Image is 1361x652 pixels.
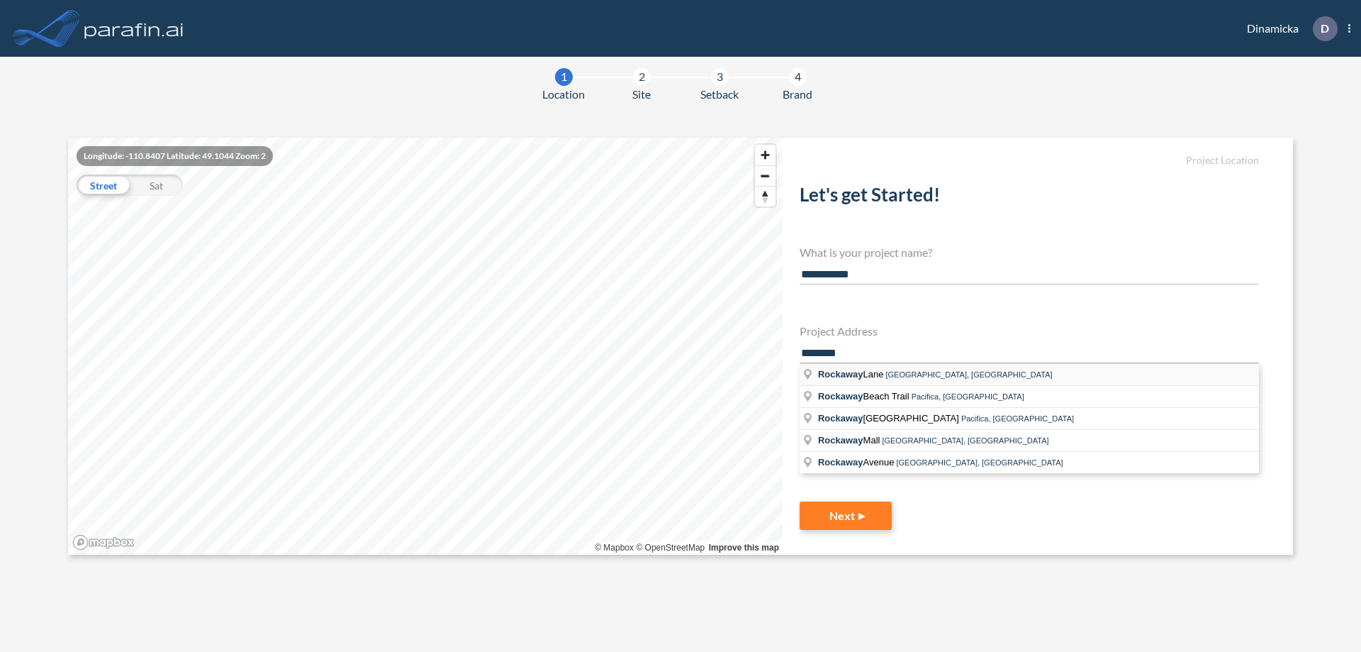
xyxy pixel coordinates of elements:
button: Zoom out [755,165,775,186]
a: OpenStreetMap [636,543,705,553]
span: Rockaway [818,413,863,424]
h4: Project Address [800,324,1259,338]
span: Rockaway [818,457,863,468]
div: Longitude: -110.8407 Latitude: 49.1044 Zoom: 2 [77,146,273,166]
a: Mapbox [595,543,634,553]
div: 4 [789,68,807,86]
span: [GEOGRAPHIC_DATA], [GEOGRAPHIC_DATA] [886,370,1053,379]
span: Site [632,86,651,103]
button: Next [800,502,892,530]
span: Zoom out [755,166,775,186]
span: Pacifica, [GEOGRAPHIC_DATA] [961,414,1074,423]
p: D [1321,22,1329,35]
span: [GEOGRAPHIC_DATA] [818,413,961,424]
span: Beach Trail [818,391,912,402]
a: Improve this map [709,543,779,553]
div: 3 [711,68,729,86]
span: Rockaway [818,391,863,402]
canvas: Map [68,138,783,555]
h5: Project Location [800,155,1259,167]
div: Dinamicka [1226,16,1350,41]
h4: What is your project name? [800,245,1259,259]
button: Zoom in [755,145,775,165]
div: Sat [130,175,183,196]
span: Brand [783,86,812,103]
h2: Let's get Started! [800,184,1259,211]
span: Rockaway [818,369,863,380]
div: Street [77,175,130,196]
span: Lane [818,369,886,380]
button: Reset bearing to north [755,186,775,206]
span: [GEOGRAPHIC_DATA], [GEOGRAPHIC_DATA] [896,458,1063,467]
span: Mall [818,435,882,446]
span: Rockaway [818,435,863,446]
span: Setback [700,86,739,103]
span: Avenue [818,457,896,468]
div: 2 [633,68,651,86]
span: Location [542,86,585,103]
div: 1 [555,68,573,86]
a: Mapbox homepage [72,534,135,551]
span: [GEOGRAPHIC_DATA], [GEOGRAPHIC_DATA] [882,436,1048,445]
img: logo [82,14,186,43]
span: Pacifica, [GEOGRAPHIC_DATA] [912,392,1024,401]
